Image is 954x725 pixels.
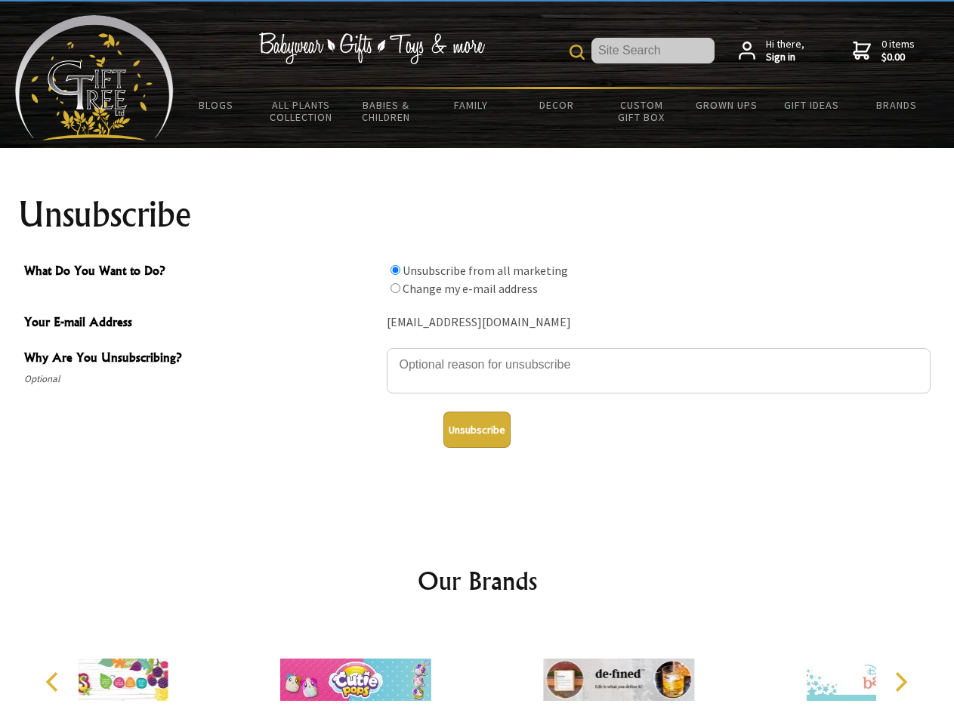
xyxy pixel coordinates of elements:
span: Hi there, [766,38,804,64]
a: All Plants Collection [259,89,344,133]
a: Custom Gift Box [599,89,684,133]
img: Babywear - Gifts - Toys & more [258,32,485,64]
a: Babies & Children [344,89,429,133]
a: Gift Ideas [769,89,854,121]
h1: Unsubscribe [18,196,937,233]
a: Brands [854,89,940,121]
span: What Do You Want to Do? [24,261,379,283]
span: Why Are You Unsubscribing? [24,348,379,370]
button: Unsubscribe [443,412,511,448]
label: Change my e-mail address [403,281,538,296]
input: What Do You Want to Do? [391,265,400,275]
a: Decor [514,89,599,121]
a: Family [429,89,514,121]
input: Site Search [591,38,715,63]
strong: $0.00 [881,51,915,64]
span: Your E-mail Address [24,313,379,335]
a: Hi there,Sign in [739,38,804,64]
span: 0 items [881,37,915,64]
button: Previous [38,665,71,699]
a: BLOGS [174,89,259,121]
img: Babyware - Gifts - Toys and more... [15,15,174,140]
strong: Sign in [766,51,804,64]
img: product search [570,45,585,60]
a: Grown Ups [684,89,769,121]
span: Optional [24,370,379,388]
label: Unsubscribe from all marketing [403,263,568,278]
div: [EMAIL_ADDRESS][DOMAIN_NAME] [387,311,931,335]
a: 0 items$0.00 [853,38,915,64]
h2: Our Brands [30,563,925,599]
input: What Do You Want to Do? [391,283,400,293]
button: Next [884,665,917,699]
textarea: Why Are You Unsubscribing? [387,348,931,393]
